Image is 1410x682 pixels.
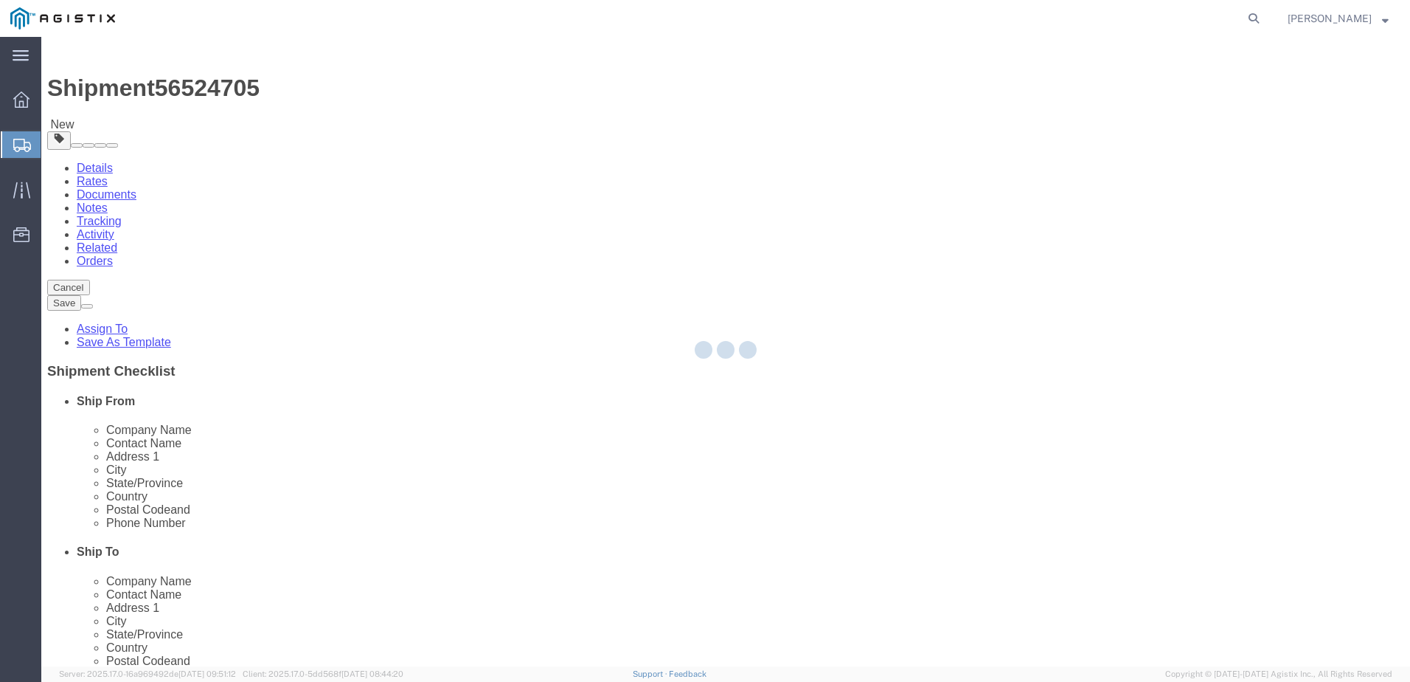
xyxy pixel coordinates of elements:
[1288,10,1372,27] span: Jessica Albus
[243,669,403,678] span: Client: 2025.17.0-5dd568f
[1165,668,1392,681] span: Copyright © [DATE]-[DATE] Agistix Inc., All Rights Reserved
[178,669,236,678] span: [DATE] 09:51:12
[633,669,670,678] a: Support
[59,669,236,678] span: Server: 2025.17.0-16a969492de
[1287,10,1389,27] button: [PERSON_NAME]
[341,669,403,678] span: [DATE] 08:44:20
[10,7,115,30] img: logo
[669,669,706,678] a: Feedback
